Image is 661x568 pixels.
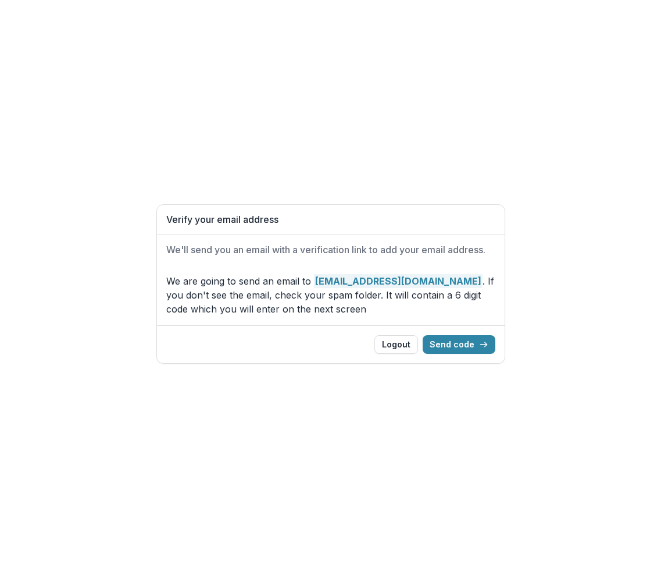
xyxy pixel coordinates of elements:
[166,214,495,225] h1: Verify your email address
[374,335,418,354] button: Logout
[166,244,495,255] h2: We'll send you an email with a verification link to add your email address.
[166,274,495,316] p: We are going to send an email to . If you don't see the email, check your spam folder. It will co...
[314,274,483,288] strong: [EMAIL_ADDRESS][DOMAIN_NAME]
[423,335,495,354] button: Send code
